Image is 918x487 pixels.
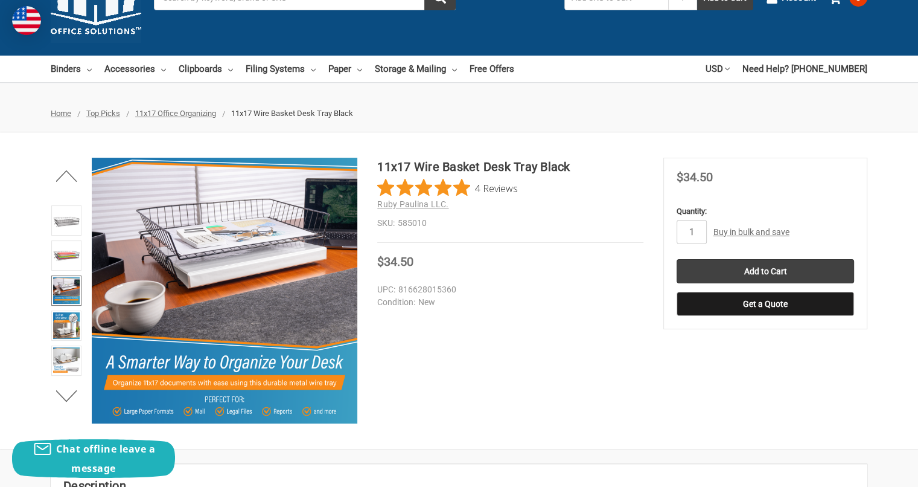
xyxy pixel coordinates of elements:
h1: 11x17 Wire Basket Desk Tray Black [377,158,643,176]
a: Buy in bulk and save [713,227,789,237]
dt: SKU: [377,217,395,230]
a: Filing Systems [246,56,316,82]
a: Free Offers [470,56,514,82]
a: Top Picks [86,109,120,118]
img: 11x17 Wire Basket Desk Tray Black [53,347,80,374]
button: Rated 5 out of 5 stars from 4 reviews. Jump to reviews. [377,179,518,197]
dd: 816628015360 [377,283,638,296]
img: 11x17 Wire Basket Desk Tray Black [53,312,80,339]
span: $34.50 [677,170,713,184]
input: Add to Cart [677,259,854,283]
label: Quantity: [677,205,854,218]
a: 11x17 Office Organizing [135,109,216,118]
a: Home [51,109,71,118]
a: Paper [328,56,362,82]
span: Chat offline leave a message [56,442,155,475]
span: 11x17 Wire Basket Desk Tray Black [231,109,353,118]
img: 11x17 Wire Basket Desk Tray Black [53,207,80,234]
button: Get a Quote [677,292,854,316]
span: 4 Reviews [475,179,518,197]
img: duty and tax information for United States [12,6,41,35]
button: Chat offline leave a message [12,439,175,478]
dt: Condition: [377,296,415,309]
button: Next [48,384,85,408]
a: Ruby Paulina LLC. [377,199,448,209]
a: Binders [51,56,92,82]
a: Clipboards [179,56,233,82]
img: 11x17 Wire Basket Desk Tray Black [92,158,357,424]
dd: 585010 [377,217,643,230]
dd: New [377,296,638,309]
img: 11”x17” Wire Baskets (585010) Black Coated [53,242,80,269]
dt: UPC: [377,283,395,296]
a: Storage & Mailing [375,56,457,82]
a: Accessories [104,56,166,82]
a: USD [706,56,730,82]
a: Need Help? [PHONE_NUMBER] [742,56,867,82]
button: Previous [48,164,85,188]
span: $34.50 [377,254,413,269]
img: 11x17 Wire Basket Desk Tray Black [53,277,80,304]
